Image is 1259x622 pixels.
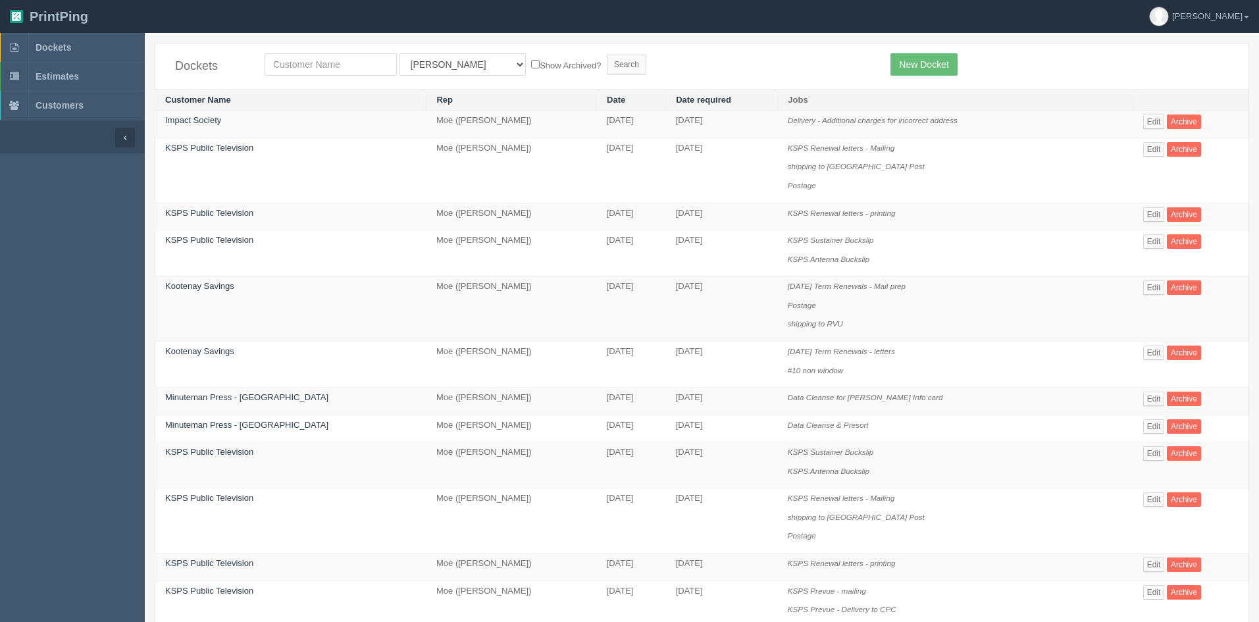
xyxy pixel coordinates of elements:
i: Postage [788,181,816,190]
a: Archive [1167,419,1201,434]
td: Moe ([PERSON_NAME]) [426,138,597,203]
i: KSPS Sustainer Buckslip [788,448,874,456]
td: Moe ([PERSON_NAME]) [426,341,597,387]
i: [DATE] Term Renewals - letters [788,347,895,355]
input: Customer Name [265,53,397,76]
a: Edit [1143,280,1165,295]
td: Moe ([PERSON_NAME]) [426,111,597,138]
td: [DATE] [597,554,666,581]
td: [DATE] [666,276,778,342]
a: Edit [1143,446,1165,461]
i: KSPS Renewal letters - Mailing [788,494,894,502]
td: [DATE] [597,276,666,342]
td: [DATE] [597,203,666,230]
i: shipping to [GEOGRAPHIC_DATA] Post [788,513,925,521]
a: Edit [1143,392,1165,406]
a: KSPS Public Television [165,143,253,153]
span: Dockets [36,42,71,53]
td: [DATE] [666,442,778,488]
a: New Docket [890,53,957,76]
a: Archive [1167,492,1201,507]
a: Kootenay Savings [165,346,234,356]
a: Edit [1143,207,1165,222]
input: Show Archived? [531,60,540,68]
a: KSPS Public Television [165,586,253,596]
a: Kootenay Savings [165,281,234,291]
td: [DATE] [666,388,778,415]
td: [DATE] [597,488,666,554]
a: Archive [1167,142,1201,157]
td: [DATE] [597,388,666,415]
a: KSPS Public Television [165,208,253,218]
i: shipping to RVU [788,319,843,328]
input: Search [607,55,646,74]
td: [DATE] [597,138,666,203]
a: Archive [1167,115,1201,129]
a: Edit [1143,585,1165,600]
a: Archive [1167,392,1201,406]
i: KSPS Antenna Buckslip [788,255,869,263]
a: Date [607,95,625,105]
td: [DATE] [597,442,666,488]
a: Edit [1143,492,1165,507]
i: Postage [788,531,816,540]
a: Impact Society [165,115,221,125]
a: Edit [1143,346,1165,360]
img: avatar_default-7531ab5dedf162e01f1e0bb0964e6a185e93c5c22dfe317fb01d7f8cd2b1632c.jpg [1150,7,1168,26]
td: [DATE] [597,230,666,276]
td: [DATE] [597,341,666,387]
td: [DATE] [666,415,778,442]
a: Minuteman Press - [GEOGRAPHIC_DATA] [165,392,328,402]
i: Data Cleanse & Presort [788,421,869,429]
td: [DATE] [666,488,778,554]
td: [DATE] [666,230,778,276]
i: [DATE] Term Renewals - Mail prep [788,282,906,290]
img: logo-3e63b451c926e2ac314895c53de4908e5d424f24456219fb08d385ab2e579770.png [10,10,23,23]
td: [DATE] [666,341,778,387]
a: Archive [1167,557,1201,572]
label: Show Archived? [531,57,601,72]
td: [DATE] [666,203,778,230]
td: Moe ([PERSON_NAME]) [426,554,597,581]
i: KSPS Renewal letters - Mailing [788,143,894,152]
a: Customer Name [165,95,231,105]
span: Customers [36,100,84,111]
a: Edit [1143,234,1165,249]
i: shipping to [GEOGRAPHIC_DATA] Post [788,162,925,170]
td: [DATE] [666,554,778,581]
a: Archive [1167,585,1201,600]
i: #10 non window [788,366,843,375]
td: [DATE] [666,111,778,138]
a: Edit [1143,557,1165,572]
td: Moe ([PERSON_NAME]) [426,276,597,342]
i: Postage [788,301,816,309]
i: KSPS Prevue - mailing [788,586,866,595]
i: KSPS Renewal letters - printing [788,209,896,217]
a: KSPS Public Television [165,558,253,568]
a: Archive [1167,280,1201,295]
td: Moe ([PERSON_NAME]) [426,415,597,442]
a: KSPS Public Television [165,447,253,457]
i: KSPS Sustainer Buckslip [788,236,874,244]
a: Date required [676,95,731,105]
a: Archive [1167,207,1201,222]
i: KSPS Prevue - Delivery to CPC [788,605,896,613]
td: Moe ([PERSON_NAME]) [426,203,597,230]
a: Rep [436,95,453,105]
a: Edit [1143,142,1165,157]
a: Edit [1143,419,1165,434]
h4: Dockets [175,60,245,73]
a: Minuteman Press - [GEOGRAPHIC_DATA] [165,420,328,430]
a: Edit [1143,115,1165,129]
td: [DATE] [597,111,666,138]
td: [DATE] [666,138,778,203]
a: KSPS Public Television [165,235,253,245]
td: [DATE] [597,415,666,442]
i: Data Cleanse for [PERSON_NAME] Info card [788,393,943,402]
span: Estimates [36,71,79,82]
i: Delivery - Additional charges for incorrect address [788,116,958,124]
a: Archive [1167,346,1201,360]
th: Jobs [778,90,1133,111]
a: Archive [1167,234,1201,249]
td: Moe ([PERSON_NAME]) [426,388,597,415]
